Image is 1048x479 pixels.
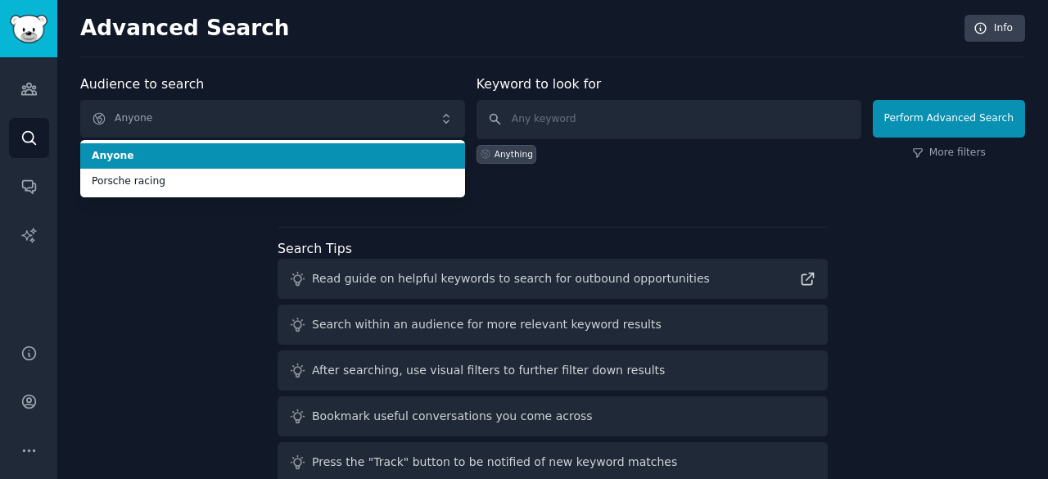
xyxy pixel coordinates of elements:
h2: Advanced Search [80,16,955,42]
div: Read guide on helpful keywords to search for outbound opportunities [312,270,710,287]
div: Press the "Track" button to be notified of new keyword matches [312,454,677,471]
span: Porsche racing [92,174,454,189]
label: Search Tips [278,241,352,256]
input: Any keyword [477,100,861,139]
span: Anyone [92,149,454,164]
button: Perform Advanced Search [873,100,1025,138]
div: Search within an audience for more relevant keyword results [312,316,662,333]
img: GummySearch logo [10,15,47,43]
div: Bookmark useful conversations you come across [312,408,593,425]
label: Audience to search [80,76,204,92]
ul: Anyone [80,140,465,197]
div: Anything [495,148,533,160]
a: Info [964,15,1025,43]
label: Keyword to look for [477,76,602,92]
button: Anyone [80,100,465,138]
a: More filters [912,146,986,160]
div: After searching, use visual filters to further filter down results [312,362,665,379]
